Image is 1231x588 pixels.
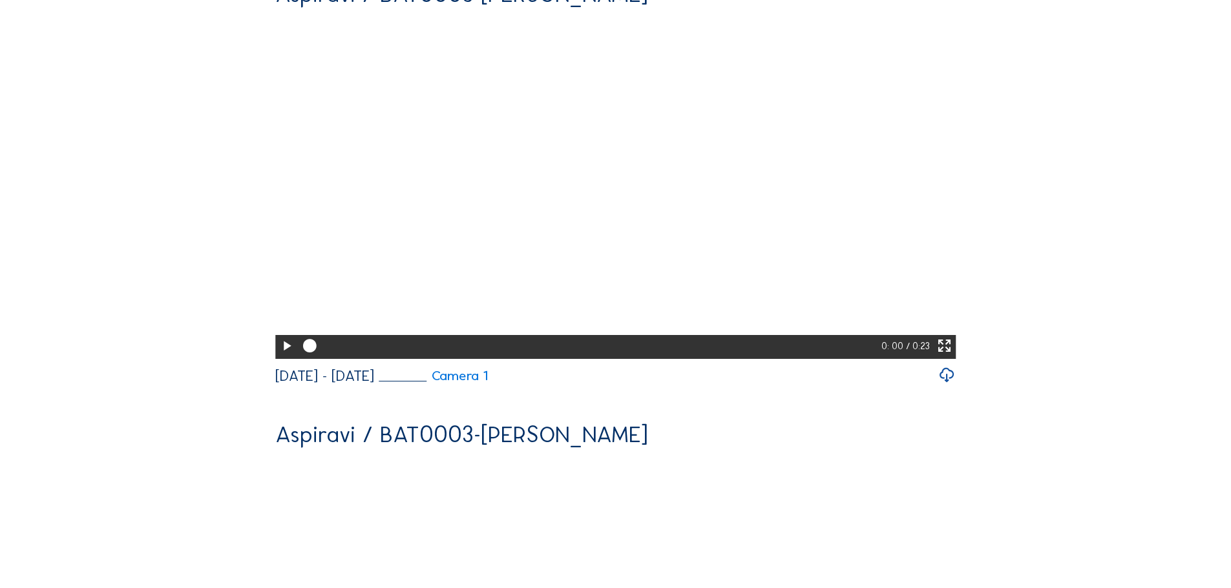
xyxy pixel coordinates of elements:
div: Aspiravi / BAT0003-[PERSON_NAME] [275,423,647,446]
div: / 0:23 [906,335,930,359]
div: 0: 00 [881,335,906,359]
div: [DATE] - [DATE] [275,369,374,383]
a: Camera 1 [379,369,488,383]
video: Your browser does not support the video tag. [275,16,956,356]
